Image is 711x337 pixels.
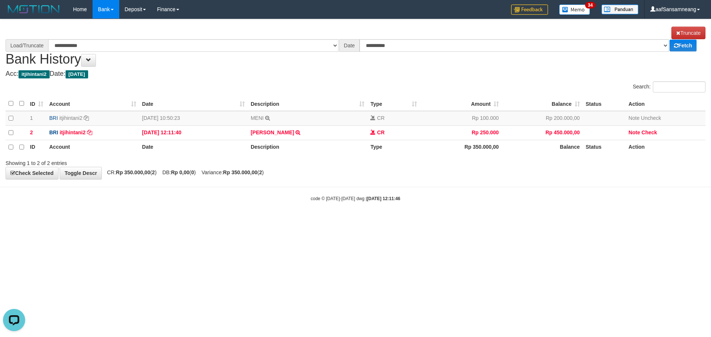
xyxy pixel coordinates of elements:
th: Date [139,140,248,154]
th: Action [625,140,705,154]
strong: Rp 350.000,00 [464,144,499,150]
button: Open LiveChat chat widget [3,3,25,25]
strong: [DATE] 12:11:46 [367,196,400,201]
span: itjihintani2 [19,70,50,78]
img: panduan.png [601,4,638,14]
strong: Rp 350.000,00 [223,169,257,175]
small: code © [DATE]-[DATE] dwg | [311,196,400,201]
th: Action [625,97,705,111]
th: Balance: activate to sort column ascending [502,97,583,111]
strong: Rp 0,00 [171,169,190,175]
span: CR [377,115,384,121]
a: Truncate [671,27,705,39]
a: Uncheck [641,115,661,121]
span: 2 [30,129,33,135]
th: Balance [502,140,583,154]
label: Search: [633,81,705,92]
td: [DATE] 12:11:40 [139,125,248,140]
h1: Bank History [6,27,705,67]
div: Load/Truncate [6,39,48,52]
th: Account: activate to sort column ascending [46,97,139,111]
a: itjihintani2 [60,129,86,135]
span: [DATE] [66,70,88,78]
th: Description [248,140,367,154]
span: 1 [30,115,33,121]
strong: 2 [259,169,262,175]
th: Date: activate to sort column ascending [139,97,248,111]
a: MENI [251,115,264,121]
th: Description: activate to sort column ascending [248,97,367,111]
th: Type: activate to sort column ascending [367,97,420,111]
div: Date [339,39,360,52]
td: Rp 450.000,00 [502,125,583,140]
td: Rp 250.000 [420,125,502,140]
span: 34 [585,2,595,9]
span: BRI [49,115,58,121]
h4: Acc: Date: [6,70,705,78]
img: MOTION_logo.png [6,4,62,15]
th: Account [46,140,139,154]
a: [PERSON_NAME] [251,129,294,135]
a: Toggle Descr [60,167,102,179]
a: Check Selected [6,167,59,179]
th: Status [583,140,626,154]
th: Type [367,140,420,154]
a: Fetch [670,40,697,51]
strong: 0 [191,169,194,175]
td: Rp 100.000 [420,111,502,126]
th: ID: activate to sort column ascending [27,97,46,111]
td: [DATE] 10:50:23 [139,111,248,126]
td: Rp 200.000,00 [502,111,583,126]
span: CR: ( ) DB: ( ) Variance: ( ) [103,169,264,175]
input: Search: [653,81,705,92]
a: Copy itjihintani2 to clipboard [87,129,92,135]
strong: Rp 350.000,00 [116,169,150,175]
span: CR [377,129,384,135]
div: Showing 1 to 2 of 2 entries [6,156,291,167]
a: Note [628,115,640,121]
a: Check [641,129,657,135]
th: Status [583,97,626,111]
strong: 2 [152,169,155,175]
a: itjihintani2 [59,115,82,121]
a: Copy itjihintani2 to clipboard [84,115,89,121]
img: Button%20Memo.svg [559,4,590,15]
a: Note [628,129,640,135]
img: Feedback.jpg [511,4,548,15]
th: Amount: activate to sort column ascending [420,97,502,111]
th: ID [27,140,46,154]
span: BRI [49,129,58,135]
